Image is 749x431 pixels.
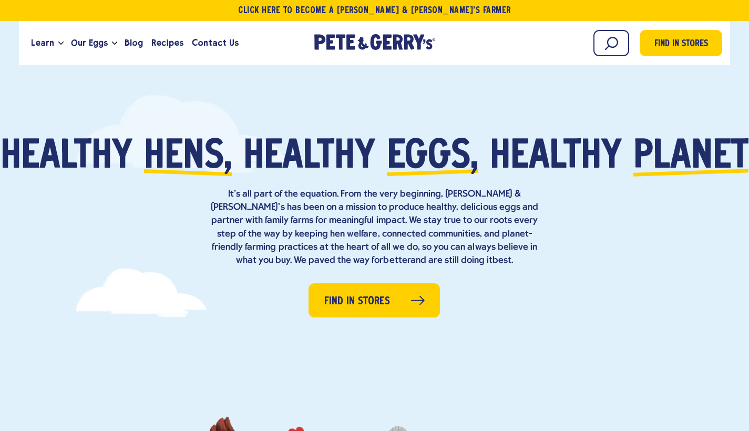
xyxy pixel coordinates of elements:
a: Contact Us [188,29,243,57]
a: Our Eggs [67,29,112,57]
span: healthy [243,138,375,177]
span: Recipes [151,36,183,49]
span: Find in Stores [324,293,390,310]
button: Open the dropdown menu for Our Eggs [112,42,117,45]
a: Blog [120,29,147,57]
p: It’s all part of the equation. From the very beginning, [PERSON_NAME] & [PERSON_NAME]’s has been ... [207,188,543,267]
span: healthy [490,138,622,177]
span: Contact Us [192,36,239,49]
span: Our Eggs [71,36,108,49]
strong: better [383,255,410,265]
span: Blog [125,36,143,49]
a: Learn [27,29,58,57]
a: Recipes [147,29,188,57]
span: Learn [31,36,54,49]
span: eggs, [387,138,478,177]
span: Find in Stores [654,37,708,52]
span: hens, [144,138,232,177]
strong: best [493,255,511,265]
a: Find in Stores [640,30,722,56]
span: Healthy [1,138,132,177]
span: planet [633,138,748,177]
a: Find in Stores [309,283,440,317]
input: Search [593,30,629,56]
button: Open the dropdown menu for Learn [58,42,64,45]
